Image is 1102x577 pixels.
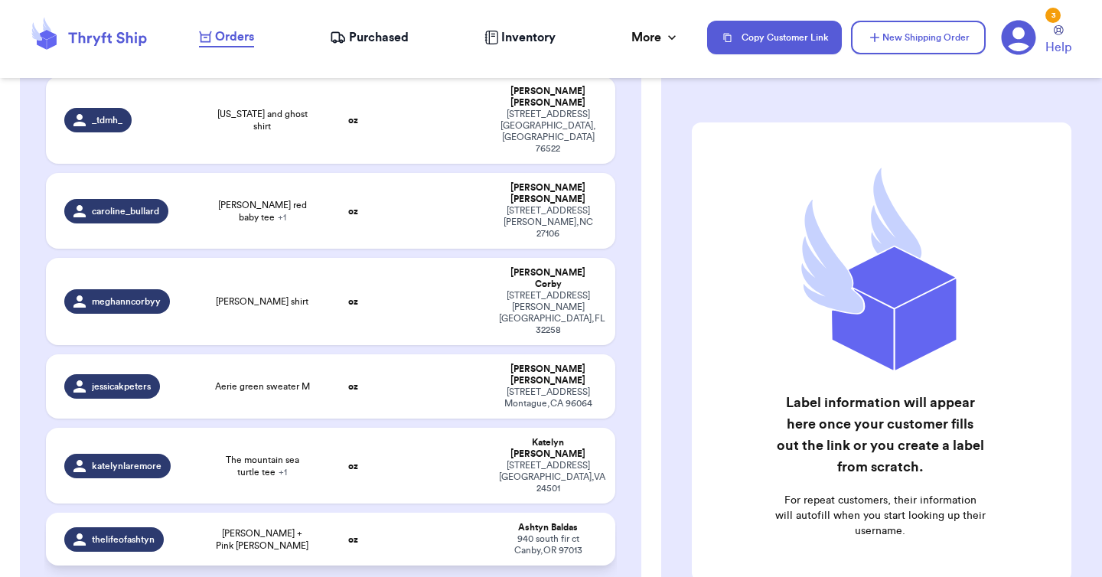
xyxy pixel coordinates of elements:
[501,28,556,47] span: Inventory
[215,380,310,393] span: Aerie green sweater M
[279,468,287,477] span: + 1
[499,182,597,205] div: [PERSON_NAME] [PERSON_NAME]
[499,437,597,460] div: Katelyn [PERSON_NAME]
[499,290,597,336] div: [STREET_ADDRESS][PERSON_NAME] [GEOGRAPHIC_DATA] , FL 32258
[774,392,986,478] h2: Label information will appear here once your customer fills out the link or you create a label fr...
[278,213,286,222] span: + 1
[499,86,597,109] div: [PERSON_NAME] [PERSON_NAME]
[349,28,409,47] span: Purchased
[499,205,597,240] div: [STREET_ADDRESS] [PERSON_NAME] , NC 27106
[484,28,556,47] a: Inventory
[774,493,986,539] p: For repeat customers, their information will autofill when you start looking up their username.
[707,21,842,54] button: Copy Customer Link
[499,267,597,290] div: [PERSON_NAME] Corby
[1045,38,1071,57] span: Help
[92,295,161,308] span: meghanncorbyy
[499,460,597,494] div: [STREET_ADDRESS] [GEOGRAPHIC_DATA] , VA 24501
[499,363,597,386] div: [PERSON_NAME] [PERSON_NAME]
[348,535,358,544] strong: oz
[214,199,310,223] span: [PERSON_NAME] red baby tee
[1001,20,1036,55] a: 3
[499,386,597,409] div: [STREET_ADDRESS] Montague , CA 96064
[851,21,986,54] button: New Shipping Order
[330,28,409,47] a: Purchased
[348,382,358,391] strong: oz
[215,28,254,46] span: Orders
[92,205,159,217] span: caroline_bullard
[214,108,310,132] span: [US_STATE] and ghost shirt
[348,461,358,471] strong: oz
[499,533,597,556] div: 940 south fir ct Canby , OR 97013
[1045,8,1061,23] div: 3
[1045,25,1071,57] a: Help
[499,109,597,155] div: [STREET_ADDRESS] [GEOGRAPHIC_DATA] , [GEOGRAPHIC_DATA] 76522
[631,28,680,47] div: More
[214,454,310,478] span: The mountain sea turtle tee
[214,527,310,552] span: [PERSON_NAME] + Pink [PERSON_NAME]
[199,28,254,47] a: Orders
[92,460,161,472] span: katelynlaremore
[348,116,358,125] strong: oz
[92,533,155,546] span: thelifeofashtyn
[348,207,358,216] strong: oz
[499,522,597,533] div: Ashtyn Baldas
[92,114,122,126] span: _tdmh_
[92,380,151,393] span: jessicakpeters
[216,295,308,308] span: [PERSON_NAME] shirt
[348,297,358,306] strong: oz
